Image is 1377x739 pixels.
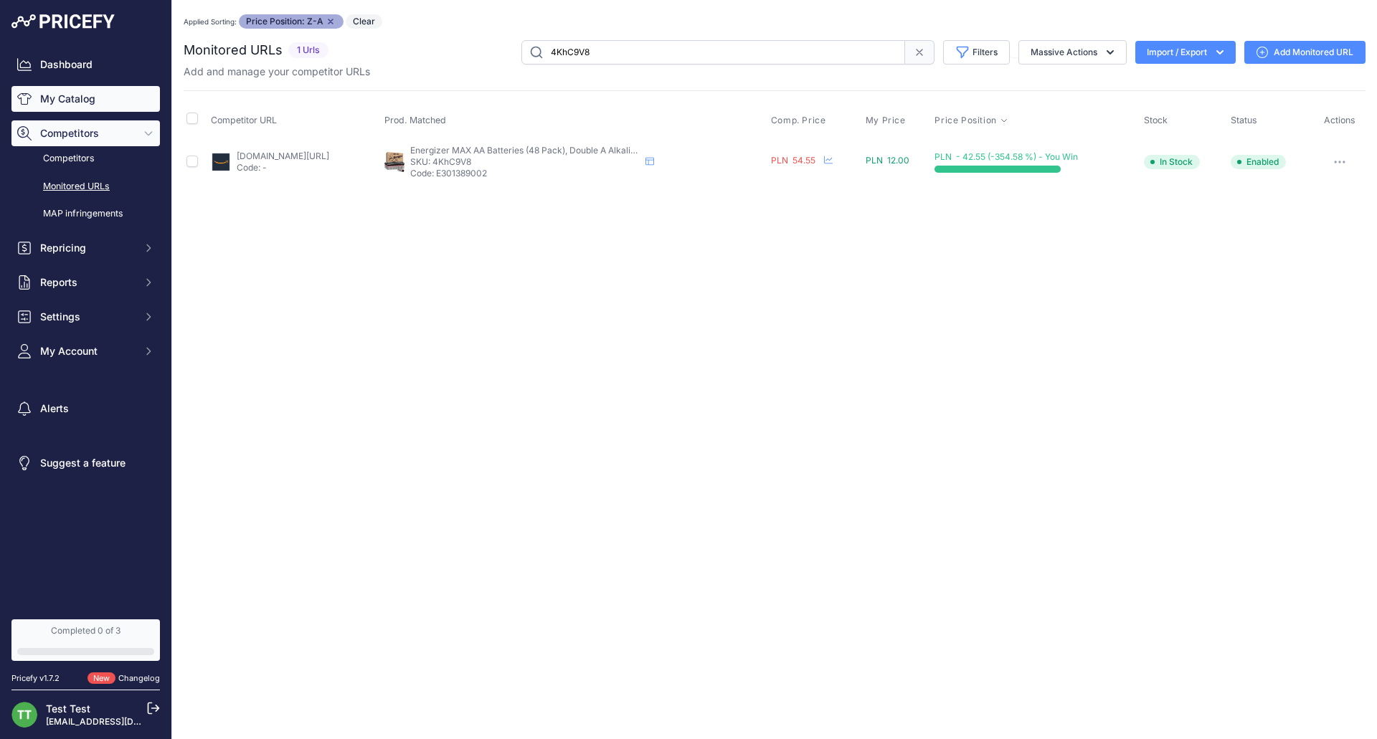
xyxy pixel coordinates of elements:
[1244,41,1366,64] a: Add Monitored URL
[40,126,134,140] span: Competitors
[11,120,160,146] button: Competitors
[46,702,90,715] a: Test Test
[11,672,60,685] div: Pricefy v1.7.2
[384,115,446,125] span: Prod. Matched
[211,115,277,125] span: Competitor URL
[11,52,160,77] a: Dashboard
[118,673,160,683] a: Changelog
[40,344,134,358] span: My Account
[11,619,160,661] a: Completed 0 of 3
[1018,40,1127,65] button: Massive Actions
[11,14,115,29] img: Pricefy Logo
[934,115,996,126] span: Price Position
[346,14,382,29] button: Clear
[184,17,237,26] small: Applied Sorting:
[521,40,905,65] input: Search
[239,14,344,29] span: Price Position: Z-A
[40,275,134,290] span: Reports
[11,304,160,330] button: Settings
[771,155,815,166] span: PLN 54.55
[410,145,679,156] span: Energizer MAX AA Batteries (48 Pack), Double A Alkaline Batteries
[40,310,134,324] span: Settings
[11,235,160,261] button: Repricing
[11,396,160,421] a: Alerts
[410,168,640,179] p: Code: E301389002
[11,52,160,602] nav: Sidebar
[866,115,909,126] button: My Price
[1135,41,1236,64] button: Import / Export
[237,162,329,173] p: Code: -
[1144,155,1200,169] span: In Stock
[866,155,909,166] span: PLN 12.00
[1144,115,1168,125] span: Stock
[184,65,370,79] p: Add and manage your competitor URLs
[11,270,160,295] button: Reports
[11,450,160,476] a: Suggest a feature
[1324,115,1355,125] span: Actions
[11,86,160,112] a: My Catalog
[46,716,196,727] a: [EMAIL_ADDRESS][DOMAIN_NAME]
[17,625,154,637] div: Completed 0 of 3
[866,115,906,126] span: My Price
[771,115,826,126] span: Comp. Price
[87,672,115,685] span: New
[40,241,134,255] span: Repricing
[11,338,160,364] button: My Account
[237,151,329,161] a: [DOMAIN_NAME][URL]
[934,115,1008,126] button: Price Position
[11,174,160,199] a: Monitored URLs
[934,151,1078,162] span: PLN - 42.55 (-354.58 %) - You Win
[1231,155,1286,169] span: Enabled
[1231,115,1257,125] span: Status
[771,115,829,126] button: Comp. Price
[11,201,160,227] a: MAP infringements
[288,42,328,59] span: 1 Urls
[11,146,160,171] a: Competitors
[943,40,1010,65] button: Filters
[184,40,283,60] h2: Monitored URLs
[410,156,640,168] p: SKU: 4KhC9V8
